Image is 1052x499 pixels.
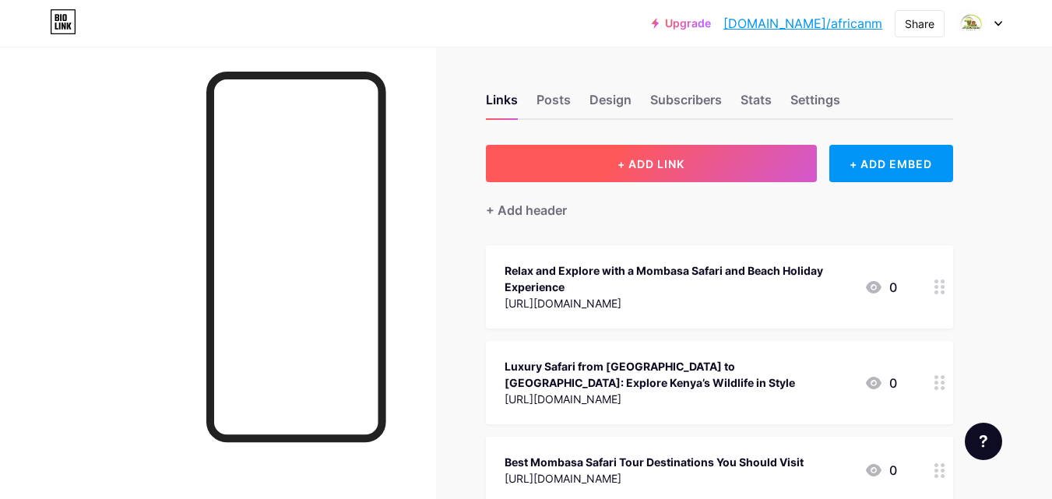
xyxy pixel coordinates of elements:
[486,201,567,220] div: + Add header
[589,90,632,118] div: Design
[505,470,804,487] div: [URL][DOMAIN_NAME]
[505,358,852,391] div: Luxury Safari from [GEOGRAPHIC_DATA] to [GEOGRAPHIC_DATA]: Explore Kenya’s Wildlife in Style
[537,90,571,118] div: Posts
[617,157,684,170] span: + ADD LINK
[505,262,852,295] div: Relax and Explore with a Mombasa Safari and Beach Holiday Experience
[486,145,817,182] button: + ADD LINK
[505,295,852,311] div: [URL][DOMAIN_NAME]
[864,278,897,297] div: 0
[741,90,772,118] div: Stats
[486,90,518,118] div: Links
[905,16,934,32] div: Share
[829,145,953,182] div: + ADD EMBED
[652,17,711,30] a: Upgrade
[505,391,852,407] div: [URL][DOMAIN_NAME]
[650,90,722,118] div: Subscribers
[956,9,986,38] img: African Memorable Safaris
[505,454,804,470] div: Best Mombasa Safari Tour Destinations You Should Visit
[790,90,840,118] div: Settings
[864,461,897,480] div: 0
[864,374,897,392] div: 0
[723,14,882,33] a: [DOMAIN_NAME]/africanm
